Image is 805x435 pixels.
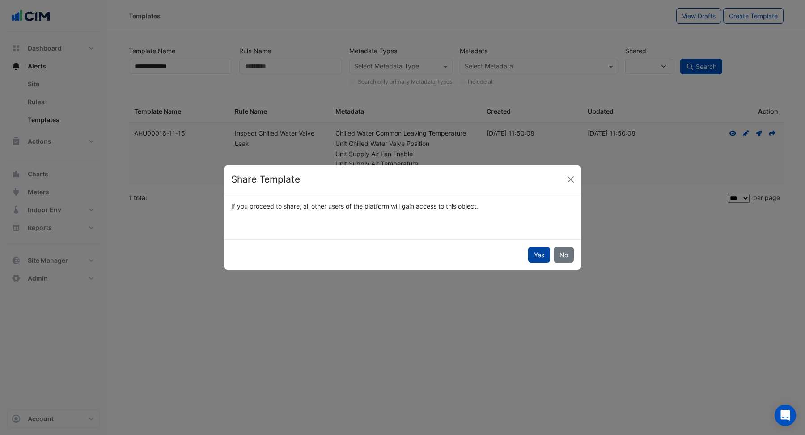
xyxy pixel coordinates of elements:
[564,173,577,186] button: Close
[775,405,796,426] div: Open Intercom Messenger
[226,201,579,211] div: If you proceed to share, all other users of the platform will gain access to this object.
[554,247,574,263] button: No
[231,172,300,187] h4: Share Template
[528,247,550,263] button: Yes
